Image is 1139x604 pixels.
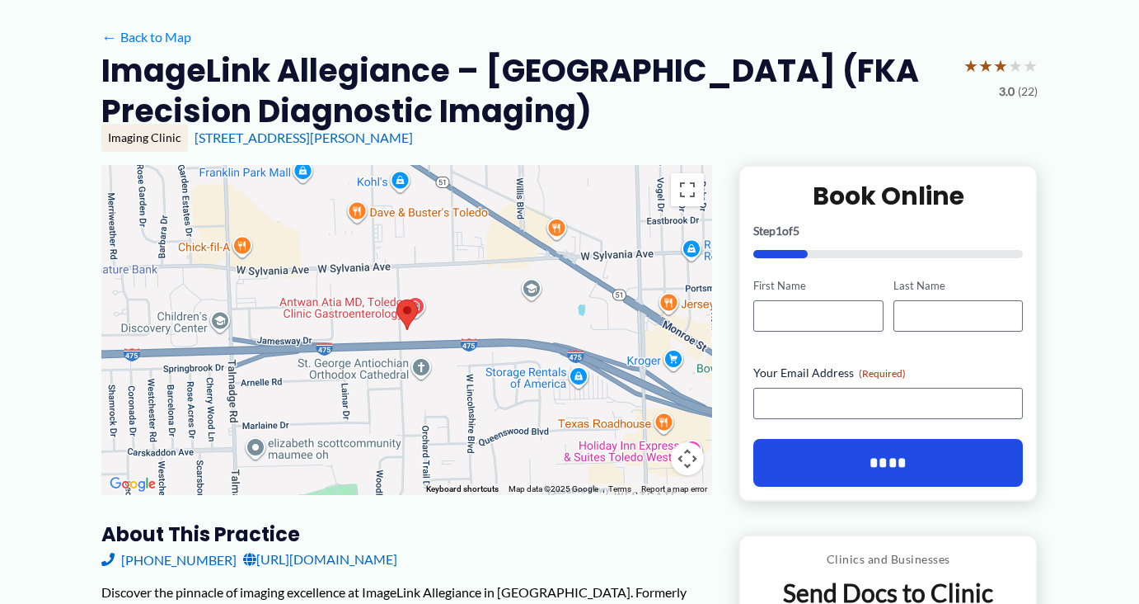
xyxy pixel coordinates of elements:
a: ←Back to Map [101,25,191,50]
button: Keyboard shortcuts [426,484,499,495]
h2: Book Online [753,180,1023,212]
label: First Name [753,278,883,294]
span: (Required) [859,367,906,380]
a: [PHONE_NUMBER] [101,547,237,572]
span: ★ [1023,50,1038,81]
label: Last Name [893,278,1023,294]
p: Step of [753,225,1023,237]
span: Map data ©2025 Google [509,484,598,493]
button: Map camera controls [671,442,704,475]
span: (22) [1018,81,1038,102]
h2: ImageLink Allegiance – [GEOGRAPHIC_DATA] (FKA Precision Diagnostic Imaging) [101,50,950,132]
label: Your Email Address [753,365,1023,381]
span: ★ [978,50,993,81]
span: 3.0 [999,81,1015,102]
span: ★ [963,50,978,81]
span: 1 [776,224,782,238]
button: Toggle fullscreen view [671,173,704,206]
p: Clinics and Businesses [752,549,1024,570]
img: Google [105,474,160,495]
a: [STREET_ADDRESS][PERSON_NAME] [195,130,413,145]
span: 5 [793,224,799,238]
h3: About this practice [101,521,712,547]
a: [URL][DOMAIN_NAME] [243,547,397,572]
a: Open this area in Google Maps (opens a new window) [105,474,160,495]
span: ★ [993,50,1008,81]
span: ← [101,29,117,45]
span: ★ [1008,50,1023,81]
a: Report a map error [641,484,707,493]
div: Imaging Clinic [101,124,188,152]
a: Terms (opens in new tab) [608,484,631,493]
